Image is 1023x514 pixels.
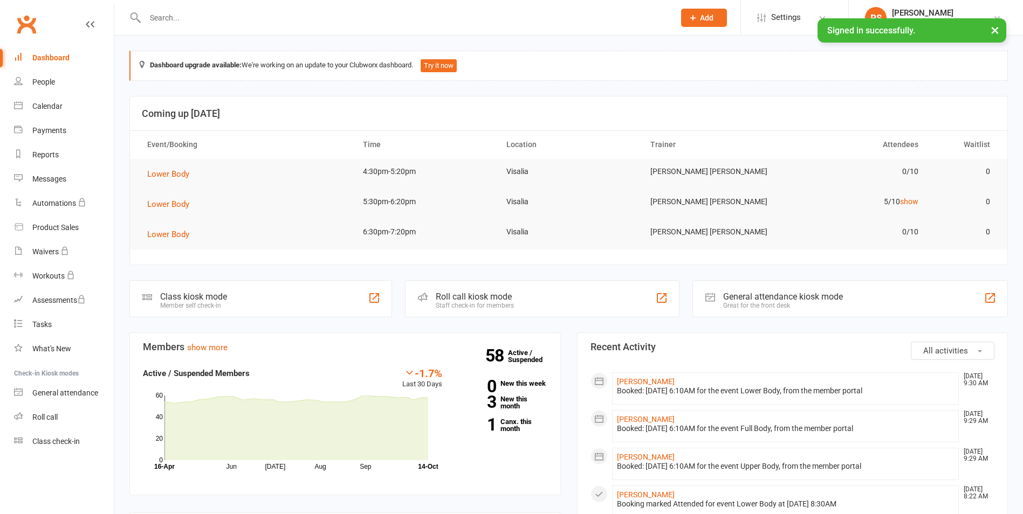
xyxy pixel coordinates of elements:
[32,437,80,446] div: Class check-in
[402,367,442,390] div: Last 30 Days
[497,189,640,214] td: Visalia
[617,462,955,471] div: Booked: [DATE] 6:10AM for the event Upper Body, from the member portal
[958,411,994,425] time: [DATE] 9:29 AM
[458,416,496,433] strong: 1
[13,11,40,38] a: Clubworx
[985,18,1005,41] button: ×
[641,219,784,245] td: [PERSON_NAME] [PERSON_NAME]
[150,61,242,69] strong: Dashboard upgrade available:
[591,342,995,352] h3: Recent Activity
[129,51,1008,81] div: We're working on an update to your Clubworx dashboard.
[353,189,497,214] td: 5:30pm-6:20pm
[142,108,995,119] h3: Coming up [DATE]
[14,405,114,429] a: Roll call
[32,344,71,353] div: What's New
[458,394,496,410] strong: 3
[14,167,114,191] a: Messages
[14,264,114,288] a: Workouts
[617,499,955,509] div: Booking marked Attended for event Lower Body at [DATE] 8:30AM
[14,216,114,240] a: Product Sales
[147,228,197,241] button: Lower Body
[865,7,887,29] div: PS
[958,373,994,387] time: [DATE] 9:30 AM
[784,159,928,184] td: 0/10
[32,223,79,232] div: Product Sales
[147,168,197,180] button: Lower Body
[147,198,197,211] button: Lower Body
[147,169,189,179] span: Lower Body
[143,342,547,352] h3: Members
[723,291,843,302] div: General attendance kiosk mode
[784,189,928,214] td: 5/10
[641,189,784,214] td: [PERSON_NAME] [PERSON_NAME]
[421,59,457,72] button: Try it now
[458,380,547,387] a: 0New this week
[497,131,640,158] th: Location
[458,378,496,394] strong: 0
[32,388,98,397] div: General attendance
[14,337,114,361] a: What's New
[14,312,114,337] a: Tasks
[641,131,784,158] th: Trainer
[32,199,76,207] div: Automations
[14,240,114,264] a: Waivers
[32,102,63,110] div: Calendar
[928,189,1000,214] td: 0
[32,413,58,421] div: Roll call
[32,296,86,304] div: Assessments
[353,219,497,245] td: 6:30pm-7:20pm
[32,320,52,329] div: Tasks
[458,418,547,432] a: 1Canx. this month
[14,119,114,143] a: Payments
[681,9,727,27] button: Add
[900,197,918,206] a: show
[827,25,915,36] span: Signed in successfully.
[14,191,114,216] a: Automations
[617,453,675,461] a: [PERSON_NAME]
[147,199,189,209] span: Lower Body
[508,341,555,371] a: 58Active / Suspended
[14,429,114,454] a: Class kiosk mode
[14,143,114,167] a: Reports
[923,346,968,356] span: All activities
[32,247,59,256] div: Waivers
[911,342,994,360] button: All activities
[617,415,675,423] a: [PERSON_NAME]
[14,94,114,119] a: Calendar
[353,131,497,158] th: Time
[928,131,1000,158] th: Waitlist
[14,46,114,70] a: Dashboard
[402,367,442,379] div: -1.7%
[147,230,189,239] span: Lower Body
[143,369,250,378] strong: Active / Suspended Members
[32,78,55,86] div: People
[436,302,514,309] div: Staff check-in for members
[641,159,784,184] td: [PERSON_NAME] [PERSON_NAME]
[784,219,928,245] td: 0/10
[436,291,514,302] div: Roll call kiosk mode
[928,159,1000,184] td: 0
[160,291,227,302] div: Class kiosk mode
[617,424,955,433] div: Booked: [DATE] 6:10AM for the event Full Body, from the member portal
[771,5,801,30] span: Settings
[32,53,70,62] div: Dashboard
[892,18,993,27] div: Maxout Personal Training LLC
[138,131,353,158] th: Event/Booking
[928,219,1000,245] td: 0
[485,348,508,364] strong: 58
[958,448,994,462] time: [DATE] 9:29 AM
[14,70,114,94] a: People
[617,386,955,395] div: Booked: [DATE] 6:10AM for the event Lower Body, from the member portal
[723,302,843,309] div: Great for the front desk
[32,126,66,135] div: Payments
[784,131,928,158] th: Attendees
[160,302,227,309] div: Member self check-in
[187,343,228,352] a: show more
[353,159,497,184] td: 4:30pm-5:20pm
[617,377,675,386] a: [PERSON_NAME]
[32,175,66,183] div: Messages
[32,272,65,280] div: Workouts
[497,159,640,184] td: Visalia
[142,10,667,25] input: Search...
[617,490,675,499] a: [PERSON_NAME]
